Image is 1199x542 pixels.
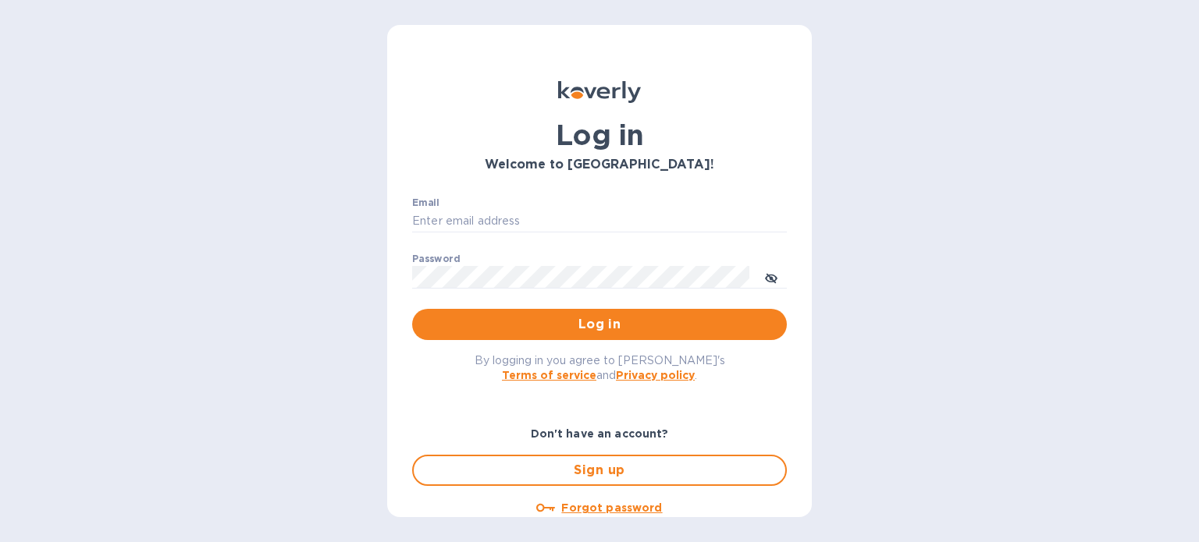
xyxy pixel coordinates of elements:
[561,501,662,514] u: Forgot password
[412,198,439,207] label: Email
[616,369,695,381] a: Privacy policy
[558,81,641,103] img: Koverly
[425,315,774,334] span: Log in
[412,254,460,264] label: Password
[426,461,773,480] span: Sign up
[412,309,787,340] button: Log in
[412,119,787,151] h1: Log in
[412,455,787,486] button: Sign up
[531,427,669,440] b: Don't have an account?
[502,369,596,381] a: Terms of service
[412,158,787,172] h3: Welcome to [GEOGRAPHIC_DATA]!
[412,210,787,233] input: Enter email address
[756,261,787,292] button: toggle password visibility
[475,354,725,381] span: By logging in you agree to [PERSON_NAME]'s and .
